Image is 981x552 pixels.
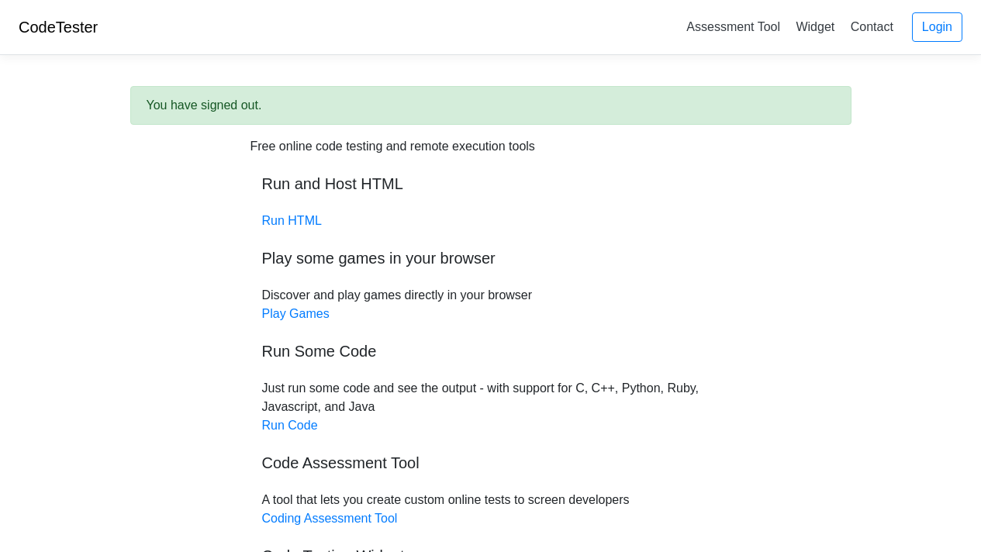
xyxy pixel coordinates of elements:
a: CodeTester [19,19,98,36]
a: Run Code [262,419,318,432]
div: Free online code testing and remote execution tools [250,137,535,156]
a: Play Games [262,307,330,320]
h5: Run Some Code [262,342,720,361]
a: Assessment Tool [680,14,786,40]
a: Coding Assessment Tool [262,512,398,525]
a: Login [912,12,962,42]
a: Widget [789,14,841,40]
div: You have signed out. [130,86,851,125]
a: Contact [845,14,900,40]
h5: Play some games in your browser [262,249,720,267]
h5: Run and Host HTML [262,174,720,193]
h5: Code Assessment Tool [262,454,720,472]
a: Run HTML [262,214,322,227]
